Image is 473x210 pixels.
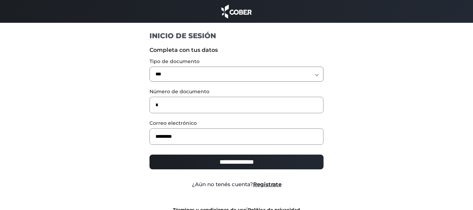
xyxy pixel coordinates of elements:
a: Registrate [253,181,281,188]
img: cober_marca.png [220,4,254,19]
label: Correo electrónico [149,120,324,127]
h1: INICIO DE SESIÓN [149,31,324,40]
label: Tipo de documento [149,58,324,65]
label: Completa con tus datos [149,46,324,54]
label: Número de documento [149,88,324,95]
div: ¿Aún no tenés cuenta? [144,181,329,189]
